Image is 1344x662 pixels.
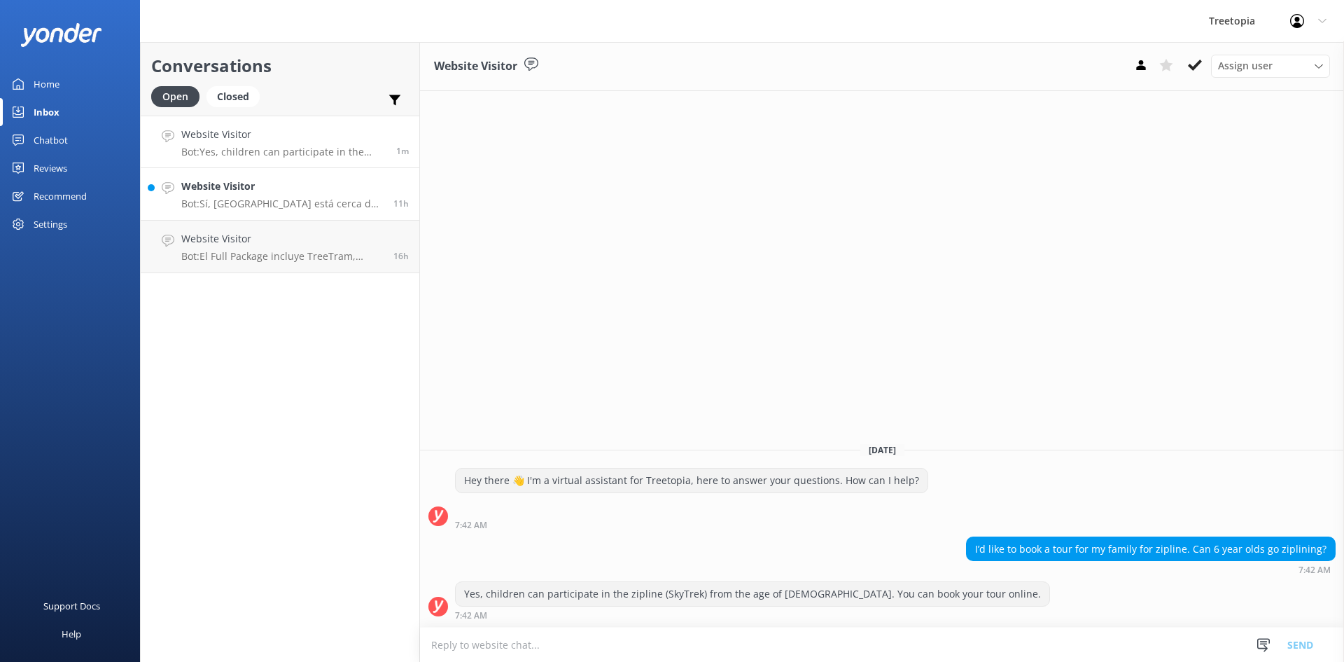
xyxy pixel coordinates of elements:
a: Website VisitorBot:El Full Package incluye TreeTram, SkyTrek, SkyWalk y Arboreal Challenge Course... [141,221,419,273]
a: Website VisitorBot:Yes, children can participate in the zipline (SkyTrek) from the age of [DEMOGR... [141,116,419,168]
a: Open [151,88,206,104]
div: Support Docs [43,592,100,620]
div: Assign User [1211,55,1330,77]
div: Yes, children can participate in the zipline (SkyTrek) from the age of [DEMOGRAPHIC_DATA]. You ca... [456,582,1049,606]
span: Assign user [1218,58,1273,74]
p: Bot: Yes, children can participate in the zipline (SkyTrek) from the age of [DEMOGRAPHIC_DATA]. Y... [181,146,386,158]
div: Hey there 👋 I'm a virtual assistant for Treetopia, here to answer your questions. How can I help? [456,469,927,492]
strong: 7:42 AM [455,521,487,530]
div: 07:42am 18-Aug-2025 (UTC -06:00) America/Mexico_City [455,520,928,530]
div: 07:42am 18-Aug-2025 (UTC -06:00) America/Mexico_City [966,565,1336,574]
h4: Website Visitor [181,127,386,142]
strong: 7:42 AM [1298,566,1331,574]
div: Recommend [34,182,87,210]
span: [DATE] [860,444,904,456]
div: Settings [34,210,67,238]
h4: Website Visitor [181,231,383,247]
h2: Conversations [151,53,409,79]
span: 07:42am 18-Aug-2025 (UTC -06:00) America/Mexico_City [396,145,409,157]
div: Reviews [34,154,67,182]
h3: Website Visitor [434,57,517,76]
div: Closed [206,86,260,107]
strong: 7:42 AM [455,612,487,620]
div: Open [151,86,199,107]
div: 07:42am 18-Aug-2025 (UTC -06:00) America/Mexico_City [455,610,1050,620]
div: Chatbot [34,126,68,154]
img: yonder-white-logo.png [21,23,101,46]
a: Website VisitorBot:Sí, [GEOGRAPHIC_DATA] está cerca de [GEOGRAPHIC_DATA][PERSON_NAME]. Puedes bus... [141,168,419,221]
p: Bot: Sí, [GEOGRAPHIC_DATA] está cerca de [GEOGRAPHIC_DATA][PERSON_NAME]. Puedes buscar [GEOGRAPHI... [181,198,383,210]
span: 08:36pm 17-Aug-2025 (UTC -06:00) America/Mexico_City [393,198,409,209]
span: 03:31pm 17-Aug-2025 (UTC -06:00) America/Mexico_City [393,250,409,262]
div: I’d like to book a tour for my family for zipline. Can 6 year olds go ziplining? [967,537,1335,561]
div: Inbox [34,98,59,126]
a: Closed [206,88,267,104]
div: Home [34,70,59,98]
h4: Website Visitor [181,179,383,194]
div: Help [62,620,81,648]
p: Bot: El Full Package incluye TreeTram, SkyTrek, SkyWalk y Arboreal Challenge Course. El costo es ... [181,250,383,263]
